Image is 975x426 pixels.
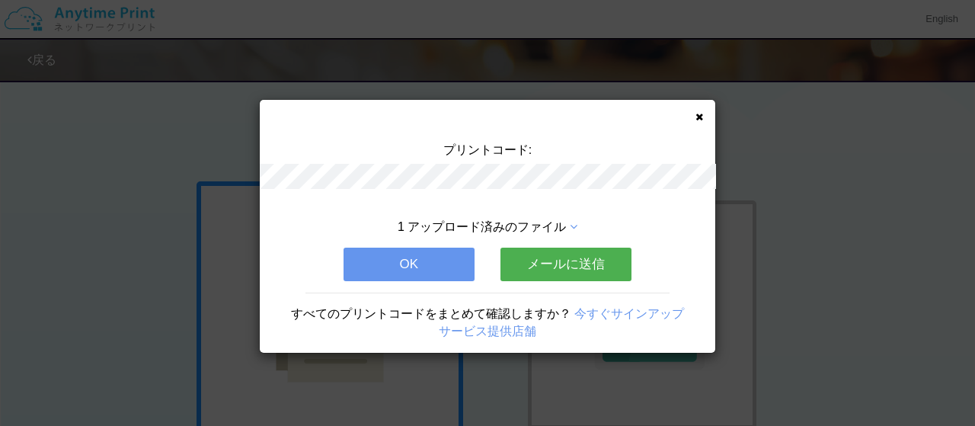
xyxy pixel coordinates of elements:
[439,325,536,338] a: サービス提供店舗
[500,248,631,281] button: メールに送信
[574,307,684,320] a: 今すぐサインアップ
[344,248,475,281] button: OK
[398,220,566,233] span: 1 アップロード済みのファイル
[291,307,571,320] span: すべてのプリントコードをまとめて確認しますか？
[443,143,532,156] span: プリントコード:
